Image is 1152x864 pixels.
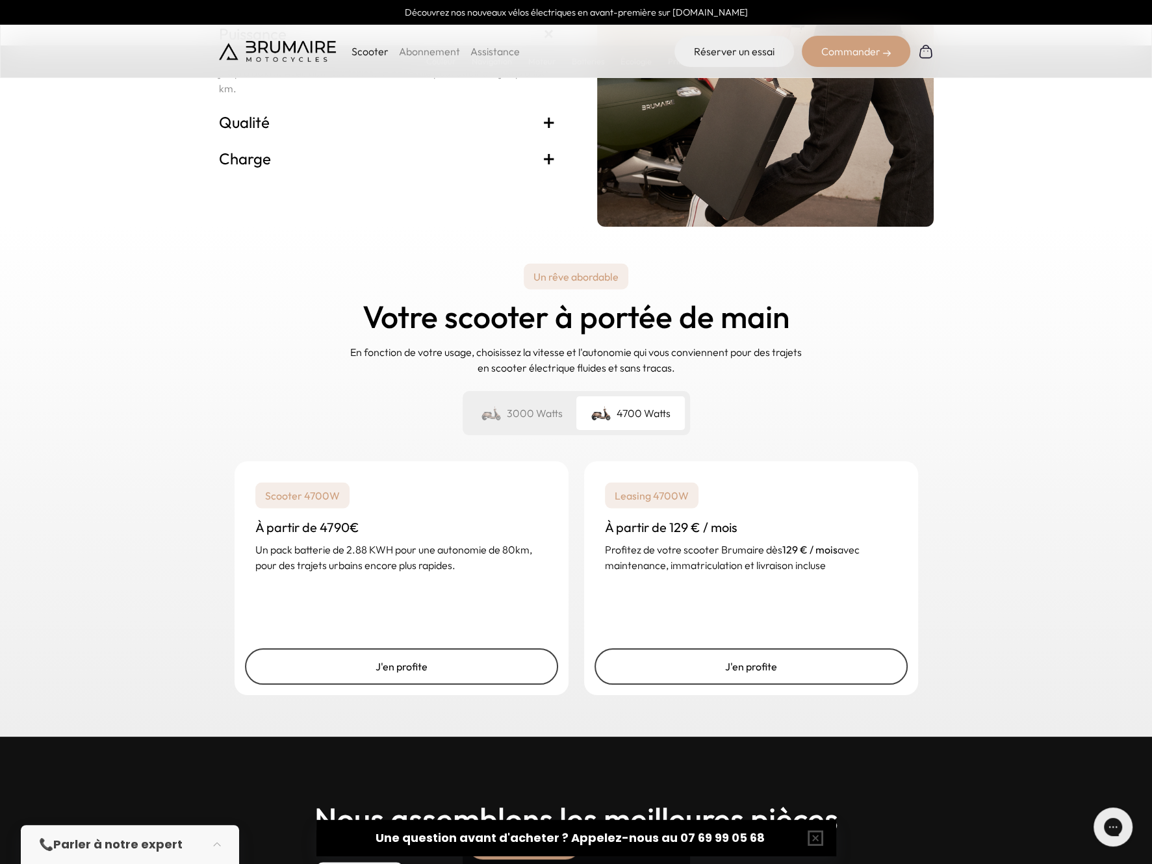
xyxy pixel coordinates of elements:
iframe: Gorgias live chat messenger [1087,803,1139,851]
p: Un pack batterie de 2.88 KWH pour une autonomie de 80km, pour des trajets urbains encore plus rap... [255,542,548,573]
img: Panier [918,44,934,59]
a: Abonnement [399,45,460,58]
p: Scooter 4700W [255,482,350,508]
span: + [543,148,556,169]
h3: À partir de 129 € / mois [605,518,897,537]
p: Profitez de votre scooter Brumaire dès avec maintenance, immatriculation et livraison incluse [605,542,897,573]
p: En fonction de votre usage, choisissez la vitesse et l'autonomie qui vous conviennent pour des tr... [349,344,804,375]
h2: Nous assemblons les meilleures pièces [314,802,838,836]
img: Brumaire Motocycles [219,41,336,62]
img: right-arrow-2.png [883,49,891,57]
div: 3000 Watts [468,396,576,430]
a: Assistance [470,45,520,58]
div: 4700 Watts [576,396,685,430]
p: Leasing 4700W [605,482,698,508]
a: Réserver un essai [674,36,794,67]
p: Un rêve abordable [524,263,628,289]
a: J'en profite [595,648,908,685]
h3: À partir de 4790€ [255,518,548,537]
h2: Votre scooter à portée de main [363,299,789,334]
p: Scooter [352,44,389,59]
strong: 129 € / mois [782,543,838,556]
span: + [543,112,556,133]
div: Commander [802,36,910,67]
h3: Charge [219,148,556,169]
h3: Qualité [219,112,556,133]
a: J'en profite [245,648,558,685]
